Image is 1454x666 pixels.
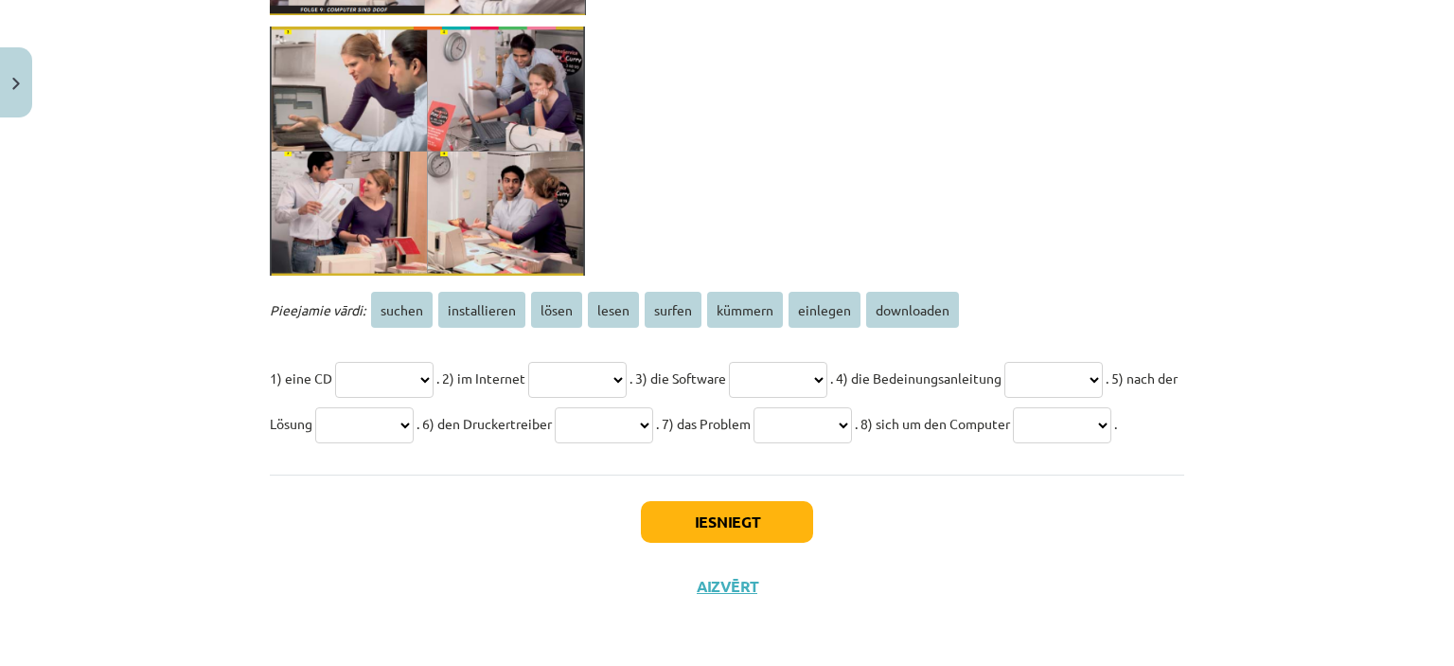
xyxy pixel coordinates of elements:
span: downloaden [866,292,959,328]
span: . 7) das Problem [656,415,751,432]
span: . [1114,415,1117,432]
img: icon-close-lesson-0947bae3869378f0d4975bcd49f059093ad1ed9edebbc8119c70593378902aed.svg [12,78,20,90]
span: surfen [645,292,701,328]
span: . 3) die Software [629,369,726,387]
span: lösen [531,292,582,328]
span: Pieejamie vārdi: [270,301,365,318]
span: lesen [588,292,639,328]
span: . 2) im Internet [436,369,525,387]
button: Aizvērt [691,577,763,596]
span: . 8) sich um den Computer [855,415,1010,432]
span: suchen [371,292,433,328]
span: installieren [438,292,525,328]
span: . 6) den Druckertreiber [417,415,552,432]
span: . 4) die Bedeinungsanleitung [830,369,1002,387]
span: einlegen [789,292,860,328]
button: Iesniegt [641,501,813,543]
span: . 5) nach der Lösung [270,369,1178,432]
span: 1) eine CD [270,369,332,387]
span: kümmern [707,292,783,328]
